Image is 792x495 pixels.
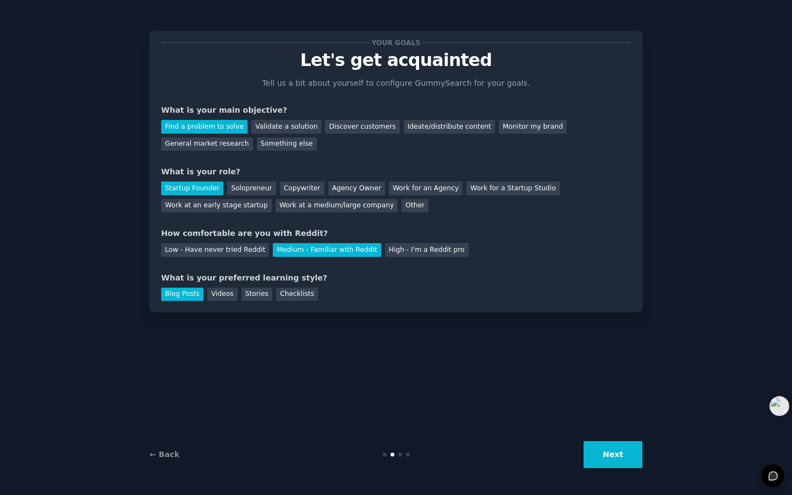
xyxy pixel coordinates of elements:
[257,137,317,151] div: Something else
[325,120,399,134] div: Discover customers
[150,450,179,459] a: ← Back
[257,78,535,89] p: Tell us a bit about yourself to configure GummySearch for your goals.
[385,243,469,257] div: High - I'm a Reddit pro
[273,243,381,257] div: Medium - Familiar with Reddit
[161,137,253,151] div: General market research
[328,182,385,195] div: Agency Owner
[251,120,321,134] div: Validate a solution
[161,199,272,213] div: Work at an early stage startup
[161,288,204,301] div: Blog Posts
[584,441,642,468] button: Next
[241,288,272,301] div: Stories
[276,199,398,213] div: Work at a medium/large company
[161,105,631,116] div: What is your main objective?
[207,288,238,301] div: Videos
[161,272,631,284] div: What is your preferred learning style?
[370,37,422,48] span: Your goals
[276,288,318,301] div: Checklists
[161,228,631,239] div: How comfortable are you with Reddit?
[161,182,223,195] div: Startup Founder
[161,51,631,70] p: Let's get acquainted
[389,182,463,195] div: Work for an Agency
[404,120,495,134] div: Ideate/distribute content
[280,182,324,195] div: Copywriter
[161,243,269,257] div: Low - Have never tried Reddit
[499,120,566,134] div: Monitor my brand
[227,182,276,195] div: Solopreneur
[402,199,428,213] div: Other
[466,182,559,195] div: Work for a Startup Studio
[161,166,631,178] div: What is your role?
[161,120,248,134] div: Find a problem to solve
